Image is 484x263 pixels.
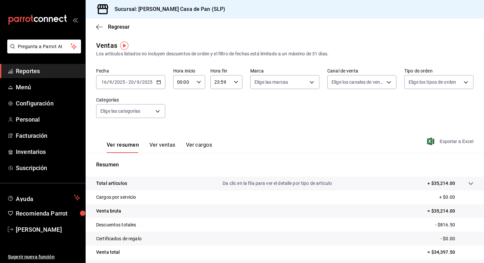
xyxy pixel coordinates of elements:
h3: Sucursal: [PERSON_NAME] Casa de Pan (SLP) [109,5,225,13]
label: Hora fin [210,69,242,73]
button: Ver cargos [186,142,212,153]
p: Descuentos totales [96,221,136,228]
label: Tipo de orden [404,69,473,73]
p: - $816.50 [435,221,473,228]
span: Elige los tipos de orden [409,79,456,85]
button: Pregunta a Parrot AI [7,40,81,53]
p: = $34,397.50 [427,249,473,256]
p: Venta total [96,249,120,256]
input: -- [136,79,140,85]
button: Ver ventas [149,142,175,153]
img: Tooltip marker [120,42,128,50]
input: ---- [114,79,125,85]
label: Categorías [96,98,165,102]
span: Elige las categorías [100,108,141,114]
span: Reportes [16,67,80,75]
p: + $35,214.00 [427,180,455,187]
p: + $0.00 [439,194,473,201]
span: Configuración [16,99,80,108]
p: = $35,214.00 [427,208,473,215]
span: Regresar [108,24,130,30]
span: Sugerir nueva función [8,253,80,260]
button: open_drawer_menu [72,17,78,22]
p: Venta bruta [96,208,121,215]
p: Da clic en la fila para ver el detalle por tipo de artículo [223,180,332,187]
div: Los artículos listados no incluyen descuentos de orden y el filtro de fechas está limitado a un m... [96,50,473,57]
span: Personal [16,115,80,124]
span: Elige las marcas [255,79,288,85]
input: -- [128,79,134,85]
input: ---- [142,79,153,85]
span: Recomienda Parrot [16,209,80,218]
p: Certificados de regalo [96,235,142,242]
span: Menú [16,83,80,92]
input: -- [109,79,112,85]
button: Regresar [96,24,130,30]
a: Pregunta a Parrot AI [5,48,81,55]
label: Hora inicio [173,69,205,73]
span: Ayuda [16,194,71,202]
div: navigation tabs [107,142,212,153]
span: Pregunta a Parrot AI [18,43,71,50]
span: Elige los canales de venta [332,79,384,85]
span: / [107,79,109,85]
span: Inventarios [16,147,80,156]
p: Total artículos [96,180,127,187]
div: Ventas [96,41,117,50]
label: Fecha [96,69,165,73]
label: Marca [250,69,319,73]
button: Ver resumen [107,142,139,153]
p: Cargos por servicio [96,194,136,201]
span: / [112,79,114,85]
span: / [140,79,142,85]
p: Resumen [96,161,473,169]
span: Suscripción [16,163,80,172]
button: Exportar a Excel [428,137,473,145]
span: [PERSON_NAME] [16,225,80,234]
span: - [126,79,127,85]
p: - $0.00 [441,235,473,242]
input: -- [101,79,107,85]
span: / [134,79,136,85]
label: Canal de venta [327,69,396,73]
span: Facturación [16,131,80,140]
